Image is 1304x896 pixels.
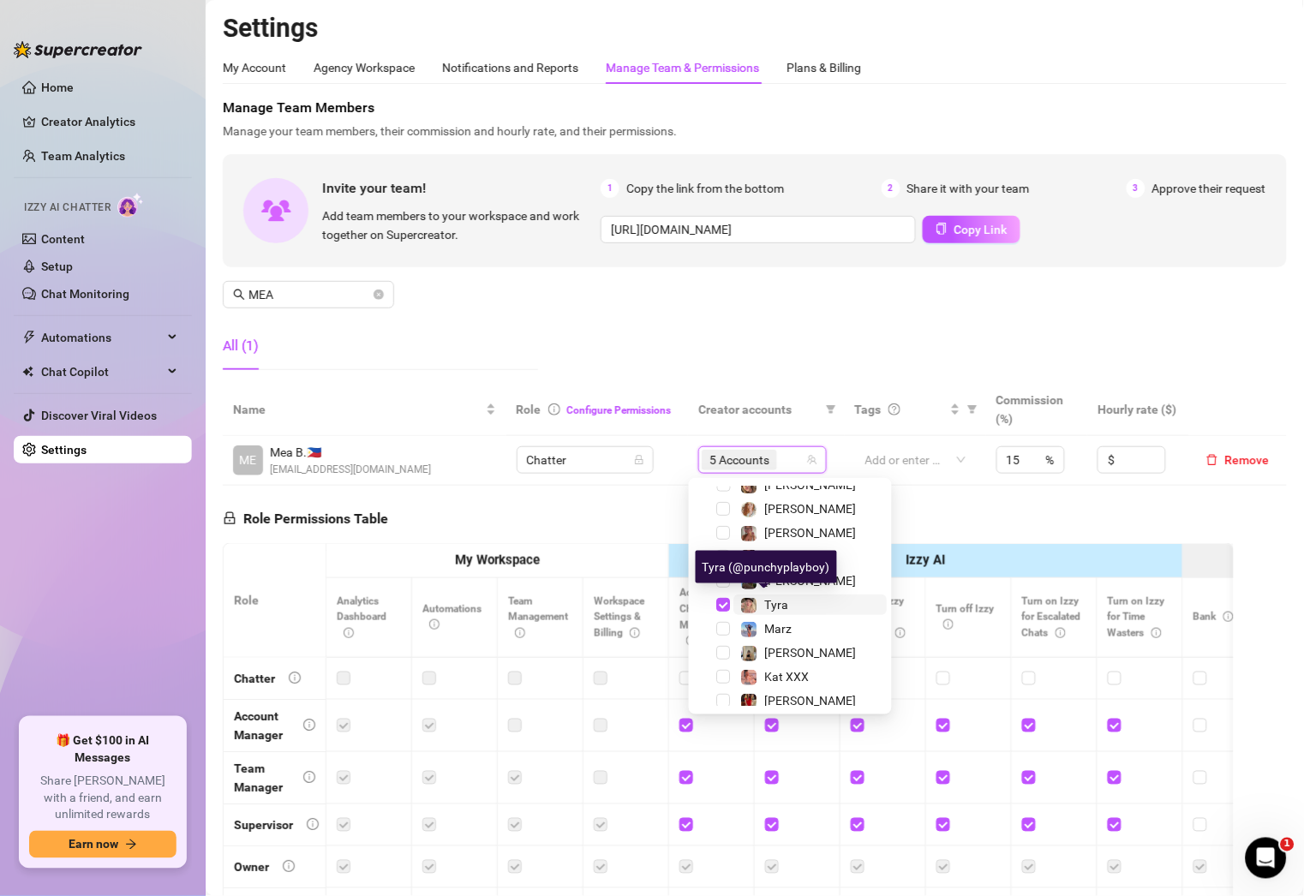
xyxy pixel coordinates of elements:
[303,771,315,783] span: info-circle
[41,324,163,351] span: Automations
[742,502,757,517] img: Amy Pond
[696,551,837,583] div: Tyra (@punchyplayboy)
[964,397,981,422] span: filter
[1151,628,1162,638] span: info-circle
[223,509,388,529] h5: Role Permissions Table
[29,733,176,767] span: 🎁 Get $100 in AI Messages
[234,707,290,744] div: Account Manager
[594,595,644,640] span: Workspace Settings & Billing
[223,122,1287,140] span: Manage your team members, their commission and hourly rate, and their permissions.
[702,450,777,470] span: 5 Accounts
[765,550,800,564] span: Kenzie
[14,41,142,58] img: logo-BBDzfeDw.svg
[515,628,525,638] span: info-circle
[742,646,757,661] img: Natasha
[895,628,906,638] span: info-circle
[698,400,819,419] span: Creator accounts
[41,81,74,94] a: Home
[742,670,757,685] img: Kat XXX
[967,404,978,415] span: filter
[717,550,731,564] span: Select tree node
[29,774,176,824] span: Share [PERSON_NAME] with a friend, and earn unlimited rewards
[422,603,482,631] span: Automations
[322,206,594,244] span: Add team members to your workspace and work together on Supercreator.
[442,58,578,77] div: Notifications and Reports
[548,403,560,415] span: info-circle
[1087,384,1188,436] th: Hourly rate ($)
[954,223,1008,236] span: Copy Link
[22,366,33,378] img: Chat Copilot
[223,384,506,436] th: Name
[717,502,731,516] span: Select tree node
[1193,611,1234,623] span: Bank
[517,403,541,416] span: Role
[765,502,857,516] span: [PERSON_NAME]
[41,232,85,246] a: Content
[270,443,431,462] span: Mea B. 🇵🇭
[717,526,731,540] span: Select tree node
[41,409,157,422] a: Discover Viral Videos
[455,553,540,568] strong: My Workspace
[717,694,731,708] span: Select tree node
[234,857,269,876] div: Owner
[223,58,286,77] div: My Account
[717,646,731,660] span: Select tree node
[742,622,757,637] img: Marz
[41,149,125,163] a: Team Analytics
[344,628,354,638] span: info-circle
[22,331,36,344] span: thunderbolt
[787,58,861,77] div: Plans & Billing
[634,455,644,465] span: lock
[234,759,290,797] div: Team Manager
[709,451,769,469] span: 5 Accounts
[1056,628,1066,638] span: info-circle
[233,400,482,419] span: Name
[765,670,810,684] span: Kat XXX
[717,670,731,684] span: Select tree node
[765,526,857,540] span: [PERSON_NAME]
[626,179,784,198] span: Copy the link from the bottom
[314,58,415,77] div: Agency Workspace
[1108,595,1165,640] span: Turn on Izzy for Time Wasters
[601,179,619,198] span: 1
[936,603,995,631] span: Turn off Izzy
[41,108,178,135] a: Creator Analytics
[742,526,757,541] img: Jamie
[223,336,259,356] div: All (1)
[765,598,789,612] span: Tyra
[41,358,163,385] span: Chat Copilot
[742,478,757,493] img: Kat Hobbs
[69,838,118,851] span: Earn now
[337,595,386,640] span: Analytics Dashboard
[742,598,757,613] img: Tyra
[283,860,295,872] span: info-circle
[943,619,954,630] span: info-circle
[679,587,740,648] span: Access Izzy - Chat Monitoring
[234,815,293,834] div: Supervisor
[240,451,257,469] span: ME
[1225,453,1270,467] span: Remove
[234,669,275,688] div: Chatter
[1022,595,1081,640] span: Turn on Izzy for Escalated Chats
[742,694,757,709] img: Caroline
[125,839,137,851] span: arrow-right
[322,177,601,199] span: Invite your team!
[1152,179,1266,198] span: Approve their request
[822,397,840,422] span: filter
[567,404,672,416] a: Configure Permissions
[374,290,384,300] span: close-circle
[765,646,857,660] span: [PERSON_NAME]
[24,200,111,216] span: Izzy AI Chatter
[986,384,1087,436] th: Commission (%)
[429,619,440,630] span: info-circle
[606,58,759,77] div: Manage Team & Permissions
[270,462,431,478] span: [EMAIL_ADDRESS][DOMAIN_NAME]
[1127,179,1145,198] span: 3
[233,289,245,301] span: search
[29,831,176,858] button: Earn nowarrow-right
[906,553,945,568] strong: Izzy AI
[224,544,326,658] th: Role
[223,511,236,525] span: lock
[41,260,73,273] a: Setup
[223,12,1287,45] h2: Settings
